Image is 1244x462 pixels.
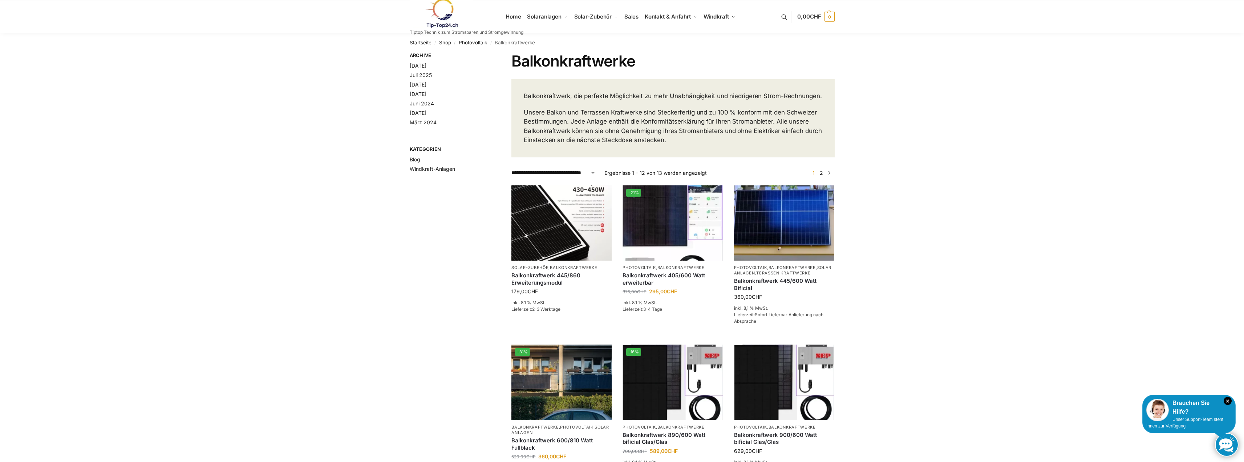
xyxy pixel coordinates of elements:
[1146,399,1232,416] div: Brauchen Sie Hilfe?
[574,13,612,20] span: Solar-Zubehör
[439,40,451,45] a: Shop
[734,425,767,430] a: Photovoltaik
[650,448,678,454] bdi: 589,00
[734,265,832,276] a: Solaranlagen
[410,166,455,172] a: Windkraft-Anlagen
[657,425,705,430] a: Balkonkraftwerke
[1146,417,1223,429] span: Unser Support-Team steht Ihnen zur Verfügung
[511,437,612,451] a: Balkonkraftwerk 600/810 Watt Fullblack
[410,63,426,69] a: [DATE]
[734,265,834,276] p: , , ,
[1146,399,1169,421] img: Customer service
[511,288,538,294] bdi: 179,00
[511,425,559,430] a: Balkonkraftwerke
[623,185,723,261] a: -21%Steckerfertig Plug & Play mit 410 Watt
[734,345,834,420] img: Bificiales Hochleistungsmodul
[756,270,810,276] a: Terassen Kraftwerke
[752,294,762,300] span: CHF
[459,40,487,45] a: Photovoltaik
[550,265,597,270] a: Balkonkraftwerke
[511,265,548,270] a: Solar-Zubehör
[769,425,816,430] a: Balkonkraftwerke
[511,345,612,420] a: -31%2 Balkonkraftwerke
[511,300,612,306] p: inkl. 8,1 % MwSt.
[524,92,822,101] p: Balkonkraftwerk, die perfekte Möglichkeit zu mehr Unabhängigkeit und niedrigeren Strom-Rechnungen.
[752,448,762,454] span: CHF
[511,425,609,435] a: Solaranlagen
[524,0,571,33] a: Solaranlagen
[623,449,647,454] bdi: 700,00
[623,272,723,286] a: Balkonkraftwerk 405/600 Watt erweiterbar
[818,170,825,176] a: Seite 2
[797,6,834,28] a: 0,00CHF 0
[824,12,835,22] span: 0
[808,169,834,177] nav: Produkt-Seitennummerierung
[487,40,495,46] span: /
[410,81,426,88] a: [DATE]
[621,0,641,33] a: Sales
[638,449,647,454] span: CHF
[410,110,426,116] a: [DATE]
[524,108,822,145] p: Unsere Balkon und Terrassen Kraftwerke sind Steckerfertig und zu 100 % konform mit den Schweizer ...
[734,312,823,324] span: Sofort Lieferbar Anlieferung nach Absprache
[1224,397,1232,405] i: Schließen
[734,185,834,261] img: Solaranlage für den kleinen Balkon
[410,100,434,107] a: Juni 2024
[511,306,560,312] span: Lieferzeit:
[645,13,691,20] span: Kontakt & Anfahrt
[637,289,646,294] span: CHF
[668,448,678,454] span: CHF
[826,169,832,177] a: →
[649,288,677,294] bdi: 295,00
[560,425,593,430] a: Photovoltaik
[431,40,439,46] span: /
[571,0,621,33] a: Solar-Zubehör
[623,265,656,270] a: Photovoltaik
[797,13,821,20] span: 0,00
[482,52,486,60] button: Close filters
[410,91,426,97] a: [DATE]
[623,300,723,306] p: inkl. 8,1 % MwSt.
[623,265,723,270] p: ,
[704,13,729,20] span: Windkraft
[511,52,834,70] h1: Balkonkraftwerke
[624,13,639,20] span: Sales
[623,306,662,312] span: Lieferzeit:
[511,185,612,261] img: Balkonkraftwerk 445/860 Erweiterungsmodul
[527,13,562,20] span: Solaranlagen
[526,454,535,459] span: CHF
[623,425,723,430] p: ,
[643,306,662,312] span: 3-4 Tage
[511,265,612,270] p: ,
[700,0,738,33] a: Windkraft
[811,170,816,176] span: Seite 1
[538,453,566,459] bdi: 360,00
[511,454,535,459] bdi: 520,00
[734,305,834,312] p: inkl. 8,1 % MwSt.
[511,272,612,286] a: Balkonkraftwerk 445/860 Erweiterungsmodul
[623,345,723,420] img: Bificiales Hochleistungsmodul
[410,40,431,45] a: Startseite
[410,119,437,125] a: März 2024
[410,72,432,78] a: Juli 2025
[410,156,420,162] a: Blog
[641,0,700,33] a: Kontakt & Anfahrt
[410,30,523,35] p: Tiptop Technik zum Stromsparen und Stromgewinnung
[528,288,538,294] span: CHF
[667,288,677,294] span: CHF
[604,169,707,177] p: Ergebnisse 1 – 12 von 13 werden angezeigt
[769,265,816,270] a: Balkonkraftwerke
[511,169,596,177] select: Shop-Reihenfolge
[410,33,835,52] nav: Breadcrumb
[623,185,723,261] img: Steckerfertig Plug & Play mit 410 Watt
[734,425,834,430] p: ,
[511,425,612,436] p: , ,
[511,345,612,420] img: 2 Balkonkraftwerke
[556,453,566,459] span: CHF
[734,312,823,324] span: Lieferzeit:
[623,345,723,420] a: -16%Bificiales Hochleistungsmodul
[734,448,762,454] bdi: 629,00
[623,289,646,294] bdi: 375,00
